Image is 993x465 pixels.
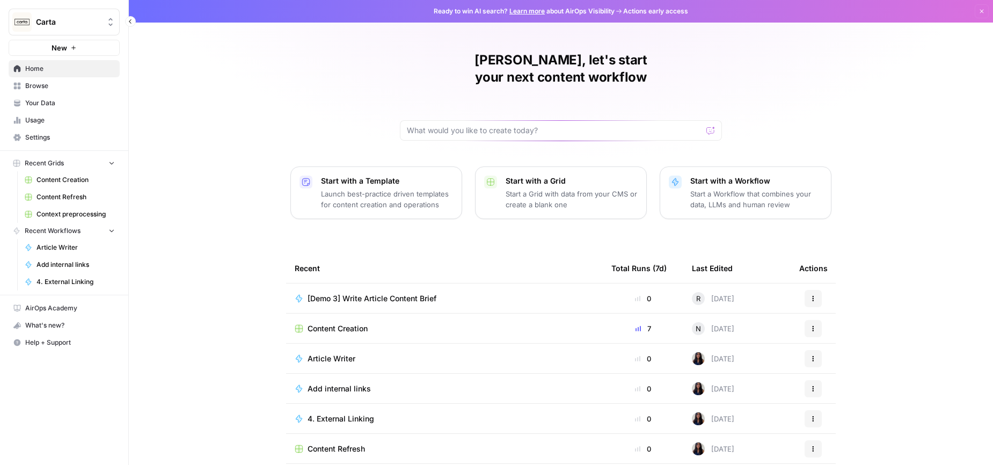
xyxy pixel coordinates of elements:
[9,300,120,317] a: AirOps Academy
[692,322,734,335] div: [DATE]
[25,64,115,74] span: Home
[25,115,115,125] span: Usage
[692,253,733,283] div: Last Edited
[295,444,594,454] a: Content Refresh
[52,42,67,53] span: New
[308,444,365,454] span: Content Refresh
[9,317,120,334] button: What's new?
[308,293,436,304] span: [Demo 3] Write Article Content Brief
[692,442,705,455] img: rox323kbkgutb4wcij4krxobkpon
[696,293,700,304] span: R
[611,323,675,334] div: 7
[611,383,675,394] div: 0
[321,188,453,210] p: Launch best-practice driven templates for content creation and operations
[295,323,594,334] a: Content Creation
[36,192,115,202] span: Content Refresh
[9,95,120,112] a: Your Data
[9,334,120,351] button: Help + Support
[690,176,822,186] p: Start with a Workflow
[692,382,705,395] img: rox323kbkgutb4wcij4krxobkpon
[20,188,120,206] a: Content Refresh
[692,352,734,365] div: [DATE]
[25,303,115,313] span: AirOps Academy
[295,353,594,364] a: Article Writer
[692,412,734,425] div: [DATE]
[9,317,119,333] div: What's new?
[290,166,462,219] button: Start with a TemplateLaunch best-practice driven templates for content creation and operations
[611,253,667,283] div: Total Runs (7d)
[36,209,115,219] span: Context preprocessing
[506,176,638,186] p: Start with a Grid
[20,256,120,273] a: Add internal links
[475,166,647,219] button: Start with a GridStart a Grid with data from your CMS or create a blank one
[696,323,701,334] span: N
[611,413,675,424] div: 0
[611,444,675,454] div: 0
[692,382,734,395] div: [DATE]
[611,293,675,304] div: 0
[9,129,120,146] a: Settings
[407,125,702,136] input: What would you like to create today?
[9,9,120,35] button: Workspace: Carta
[25,226,81,236] span: Recent Workflows
[20,273,120,290] a: 4. External Linking
[9,155,120,171] button: Recent Grids
[611,353,675,364] div: 0
[9,60,120,77] a: Home
[400,52,722,86] h1: [PERSON_NAME], let's start your next content workflow
[799,253,828,283] div: Actions
[295,383,594,394] a: Add internal links
[20,171,120,188] a: Content Creation
[692,292,734,305] div: [DATE]
[36,260,115,270] span: Add internal links
[308,383,371,394] span: Add internal links
[36,175,115,185] span: Content Creation
[36,277,115,287] span: 4. External Linking
[692,442,734,455] div: [DATE]
[308,323,368,334] span: Content Creation
[660,166,831,219] button: Start with a WorkflowStart a Workflow that combines your data, LLMs and human review
[434,6,615,16] span: Ready to win AI search? about AirOps Visibility
[9,112,120,129] a: Usage
[295,293,594,304] a: [Demo 3] Write Article Content Brief
[36,243,115,252] span: Article Writer
[295,413,594,424] a: 4. External Linking
[308,353,355,364] span: Article Writer
[509,7,545,15] a: Learn more
[25,338,115,347] span: Help + Support
[25,81,115,91] span: Browse
[321,176,453,186] p: Start with a Template
[623,6,688,16] span: Actions early access
[692,352,705,365] img: rox323kbkgutb4wcij4krxobkpon
[25,158,64,168] span: Recent Grids
[692,412,705,425] img: rox323kbkgutb4wcij4krxobkpon
[9,40,120,56] button: New
[9,223,120,239] button: Recent Workflows
[12,12,32,32] img: Carta Logo
[36,17,101,27] span: Carta
[295,253,594,283] div: Recent
[20,239,120,256] a: Article Writer
[506,188,638,210] p: Start a Grid with data from your CMS or create a blank one
[690,188,822,210] p: Start a Workflow that combines your data, LLMs and human review
[9,77,120,95] a: Browse
[25,98,115,108] span: Your Data
[25,133,115,142] span: Settings
[308,413,374,424] span: 4. External Linking
[20,206,120,223] a: Context preprocessing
